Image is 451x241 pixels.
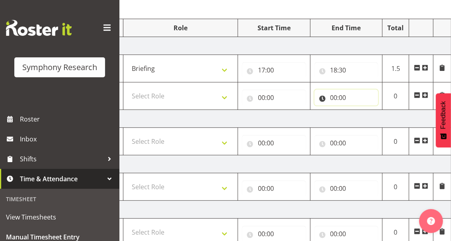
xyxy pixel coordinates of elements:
button: Feedback - Show survey [436,93,451,147]
img: help-xxl-2.png [427,217,435,225]
td: 0 [383,173,409,201]
td: 1.5 [383,55,409,82]
div: Total [387,23,405,33]
a: View Timesheets [2,207,117,227]
input: Click to select... [314,180,379,196]
td: 0 [383,82,409,110]
img: Rosterit website logo [6,20,72,36]
span: Feedback [440,101,447,129]
div: Symphony Research [22,61,97,73]
div: Role [127,23,234,33]
input: Click to select... [242,180,306,196]
input: Click to select... [314,62,379,78]
input: Click to select... [314,90,379,106]
div: Timesheet [2,191,117,207]
span: View Timesheets [6,211,113,223]
input: Click to select... [242,135,306,151]
span: Shifts [20,153,103,165]
input: Click to select... [314,135,379,151]
div: End Time [314,23,379,33]
input: Click to select... [242,90,306,106]
span: Time & Attendance [20,173,103,185]
div: Start Time [242,23,306,33]
span: Inbox [20,133,115,145]
td: 0 [383,128,409,155]
span: Roster [20,113,115,125]
input: Click to select... [242,62,306,78]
